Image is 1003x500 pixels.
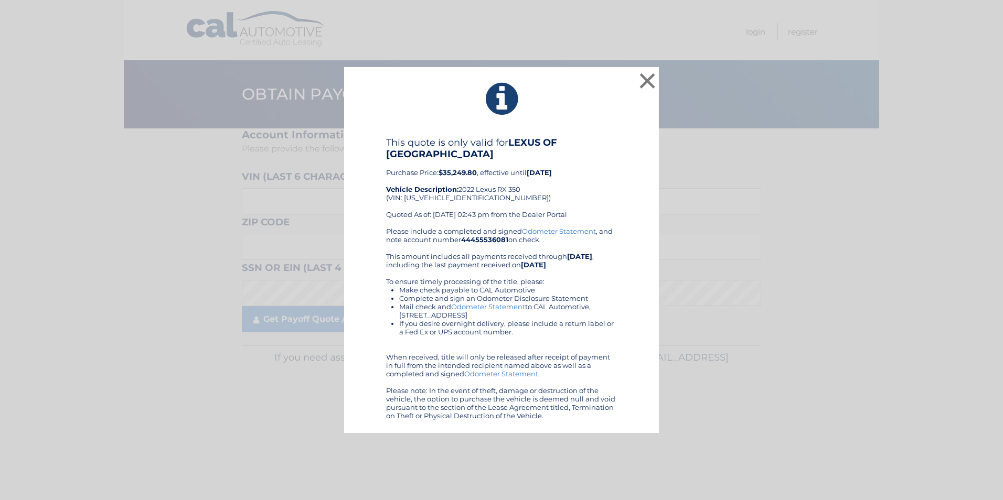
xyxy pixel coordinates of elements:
[386,137,617,227] div: Purchase Price: , effective until 2022 Lexus RX 350 (VIN: [US_VEHICLE_IDENTIFICATION_NUMBER]) Quo...
[451,302,525,311] a: Odometer Statement
[386,185,458,193] strong: Vehicle Description:
[386,227,617,420] div: Please include a completed and signed , and note account number on check. This amount includes al...
[386,137,557,160] b: LEXUS OF [GEOGRAPHIC_DATA]
[464,369,538,378] a: Odometer Statement
[527,168,552,177] b: [DATE]
[386,137,617,160] h4: This quote is only valid for
[399,286,617,294] li: Make check payable to CAL Automotive
[567,252,592,260] b: [DATE]
[522,227,596,235] a: Odometer Statement
[399,294,617,302] li: Complete and sign an Odometer Disclosure Statement
[637,70,658,91] button: ×
[521,260,546,269] b: [DATE]
[399,319,617,336] li: If you desire overnight delivery, please include a return label or a Fed Ex or UPS account number.
[439,168,477,177] b: $35,249.80
[399,302,617,319] li: Mail check and to CAL Automotive, [STREET_ADDRESS]
[461,235,508,244] b: 44455536081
